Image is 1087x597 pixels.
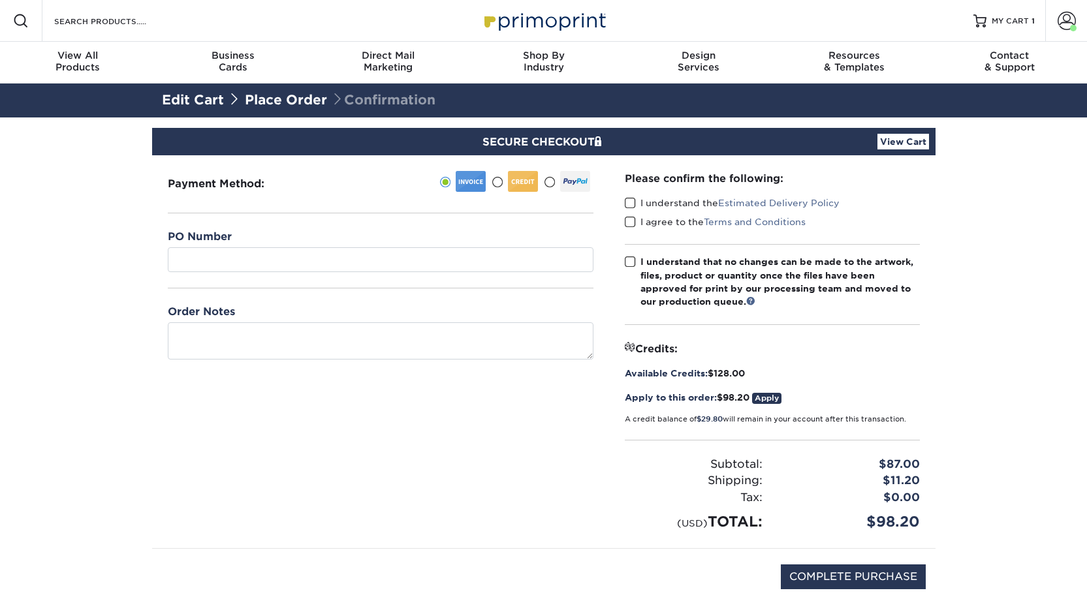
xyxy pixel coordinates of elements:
[615,489,772,506] div: Tax:
[772,489,930,506] div: $0.00
[615,472,772,489] div: Shipping:
[932,50,1087,73] div: & Support
[479,7,609,35] img: Primoprint
[625,367,920,380] div: $128.00
[615,456,772,473] div: Subtotal:
[625,392,717,403] span: Apply to this order:
[311,50,466,61] span: Direct Mail
[640,255,920,309] div: I understand that no changes can be made to the artwork, files, product or quantity once the file...
[53,13,180,29] input: SEARCH PRODUCTS.....
[625,391,920,404] div: $98.20
[331,92,435,108] span: Confirmation
[615,511,772,532] div: TOTAL:
[155,50,311,61] span: Business
[466,42,622,84] a: Shop ByIndustry
[704,217,806,227] a: Terms and Conditions
[1032,16,1035,25] span: 1
[932,50,1087,61] span: Contact
[245,92,327,108] a: Place Order
[625,341,920,356] div: Credits:
[752,393,781,404] a: Apply
[625,171,920,186] div: Please confirm the following:
[781,564,926,589] input: COMPLETE PURCHASE
[625,368,708,378] span: Available Credits:
[697,415,723,423] span: $29.80
[625,215,806,228] label: I agree to the
[621,50,776,61] span: Design
[168,229,232,245] label: PO Number
[772,472,930,489] div: $11.20
[877,134,929,149] a: View Cart
[466,50,622,61] span: Shop By
[718,198,840,208] a: Estimated Delivery Policy
[621,42,776,84] a: DesignServices
[155,42,311,84] a: BusinessCards
[992,16,1029,27] span: MY CART
[625,415,906,423] small: A credit balance of will remain in your account after this transaction.
[466,50,622,73] div: Industry
[772,456,930,473] div: $87.00
[776,50,932,73] div: & Templates
[772,511,930,532] div: $98.20
[625,196,840,209] label: I understand the
[482,136,605,148] span: SECURE CHECKOUT
[932,42,1087,84] a: Contact& Support
[621,50,776,73] div: Services
[776,50,932,61] span: Resources
[311,42,466,84] a: Direct MailMarketing
[155,50,311,73] div: Cards
[776,42,932,84] a: Resources& Templates
[311,50,466,73] div: Marketing
[677,517,708,528] small: (USD)
[168,304,235,320] label: Order Notes
[162,92,224,108] a: Edit Cart
[168,177,296,190] h3: Payment Method:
